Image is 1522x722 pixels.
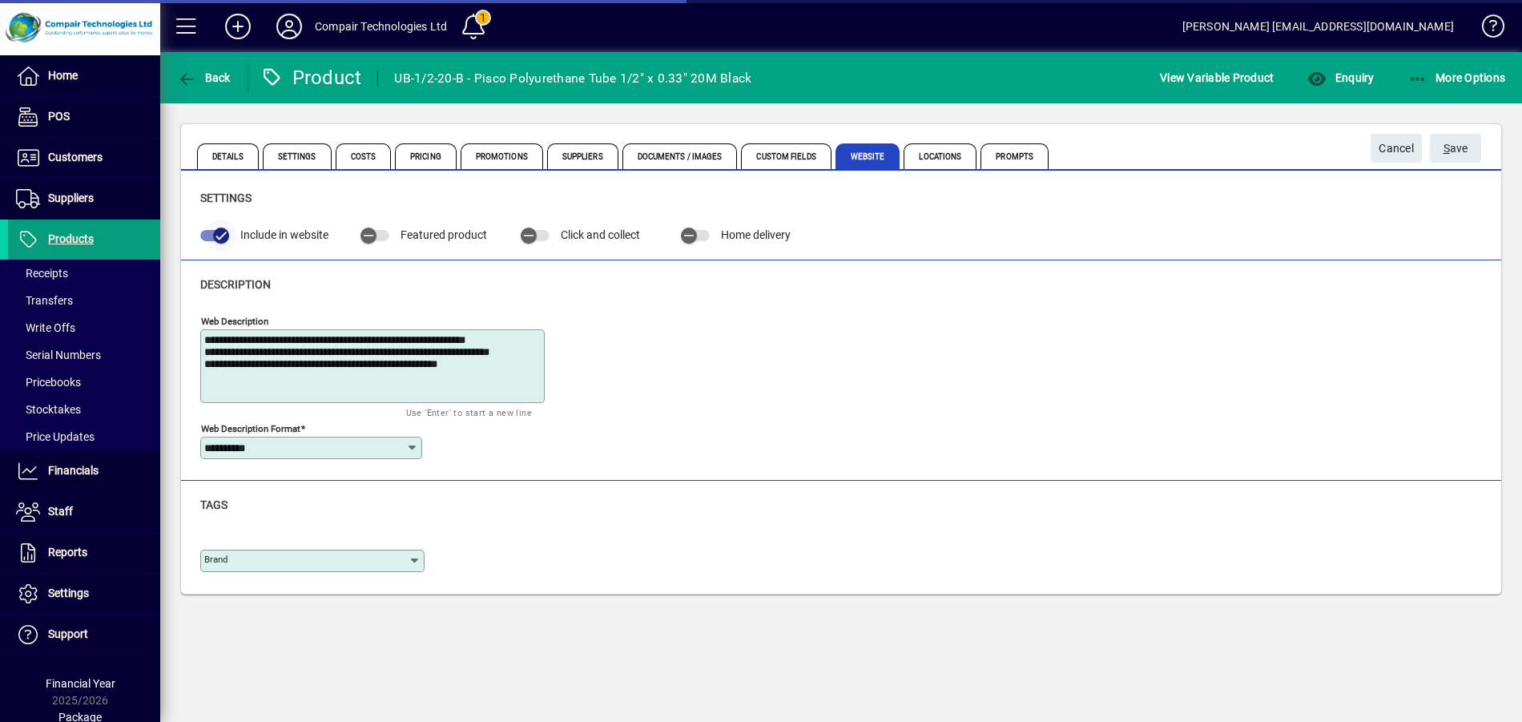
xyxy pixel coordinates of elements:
span: Custom Fields [741,143,831,169]
span: Financials [48,464,99,477]
span: Costs [336,143,392,169]
button: Add [212,12,264,41]
mat-label: Brand [204,554,228,565]
span: Back [177,71,231,84]
button: More Options [1404,63,1510,92]
a: Settings [8,574,160,614]
a: Transfers [8,287,160,314]
mat-label: Web Description [201,315,268,326]
a: Staff [8,492,160,532]
span: ave [1443,135,1468,162]
button: Save [1430,134,1481,163]
div: [PERSON_NAME] [EMAIL_ADDRESS][DOMAIN_NAME] [1182,14,1454,39]
span: Home [48,69,78,82]
span: Price Updates [16,430,95,443]
div: Product [260,65,362,91]
button: Back [173,63,235,92]
a: Stocktakes [8,396,160,423]
span: Receipts [16,267,68,280]
button: View Variable Product [1156,63,1278,92]
button: Cancel [1371,134,1422,163]
a: Customers [8,138,160,178]
span: Settings [263,143,332,169]
button: Enquiry [1303,63,1378,92]
span: Financial Year [46,677,115,690]
a: Receipts [8,260,160,287]
mat-hint: Use 'Enter' to start a new line [406,403,532,422]
span: Pricing [395,143,457,169]
span: Serial Numbers [16,349,101,361]
span: Description [200,278,271,291]
a: Support [8,615,160,655]
a: Home [8,56,160,96]
span: View Variable Product [1160,65,1274,91]
span: S [1443,142,1450,155]
span: Settings [200,192,252,204]
span: Prompts [980,143,1049,169]
span: Suppliers [48,192,94,204]
span: Suppliers [547,143,618,169]
span: Stocktakes [16,403,81,416]
a: Reports [8,533,160,573]
a: Write Offs [8,314,160,341]
span: Promotions [461,143,543,169]
a: POS [8,97,160,137]
span: Support [48,627,88,640]
span: More Options [1408,71,1506,84]
span: Write Offs [16,321,75,334]
div: Compair Technologies Ltd [315,14,447,39]
span: Staff [48,505,73,518]
span: Products [48,232,94,245]
span: Cancel [1379,135,1414,162]
app-page-header-button: Back [160,63,248,92]
span: Documents / Images [622,143,738,169]
a: Serial Numbers [8,341,160,369]
span: Tags [200,498,227,511]
a: Pricebooks [8,369,160,396]
a: Suppliers [8,179,160,219]
span: Locations [904,143,976,169]
span: Website [835,143,900,169]
button: Profile [264,12,315,41]
span: Transfers [16,294,73,307]
span: POS [48,110,70,123]
span: Settings [48,587,89,599]
div: UB-1/2-20-B - Pisco Polyurethane Tube 1/2" x 0.33" 20M Black [394,66,751,91]
span: Include in website [240,228,328,241]
span: Customers [48,151,103,163]
mat-label: Web Description Format [201,422,300,434]
a: Price Updates [8,423,160,450]
a: Financials [8,451,160,491]
a: Knowledge Base [1470,3,1502,55]
span: Click and collect [561,228,640,241]
span: Home delivery [721,228,791,241]
span: Pricebooks [16,376,81,389]
span: Reports [48,546,87,559]
span: Enquiry [1307,71,1374,84]
span: Featured product [401,228,487,241]
span: Details [197,143,259,169]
